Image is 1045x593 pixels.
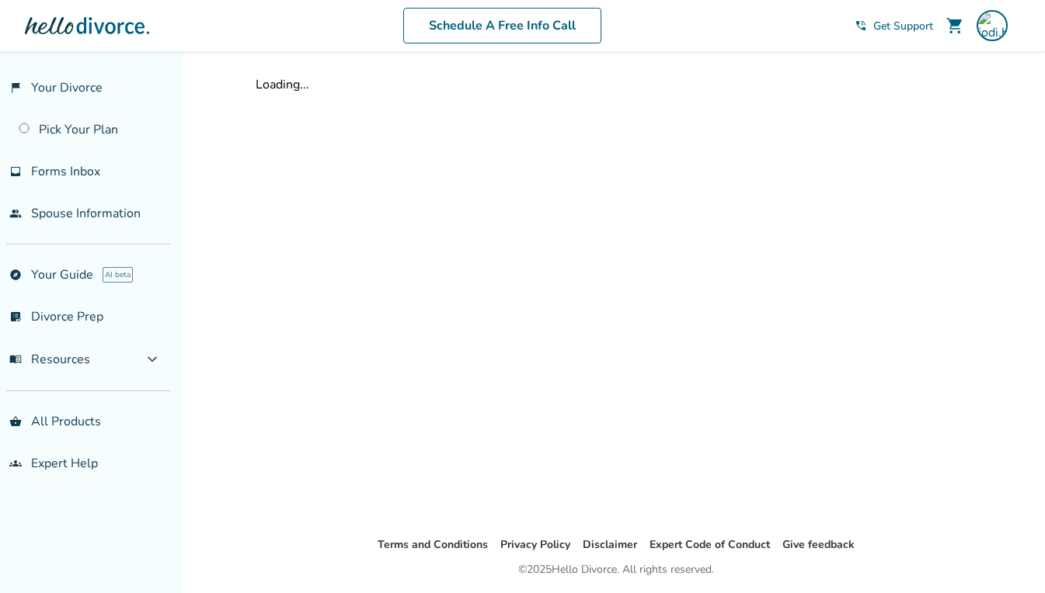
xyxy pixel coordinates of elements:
[9,351,90,368] span: Resources
[855,19,933,33] a: phone_in_talkGet Support
[9,415,22,428] span: shopping_basket
[31,163,100,180] span: Forms Inbox
[9,457,22,470] span: groups
[873,19,933,33] span: Get Support
[9,269,22,281] span: explore
[9,310,22,323] span: list_alt_check
[782,536,855,554] li: Give feedback
[518,560,714,579] div: © 2025 Hello Divorce. All rights reserved.
[256,76,977,93] div: Loading...
[977,10,1008,41] img: jodi.hooper@cvshealth.com
[9,353,22,366] span: menu_book
[378,537,488,552] a: Terms and Conditions
[855,19,867,32] span: phone_in_talk
[103,267,133,283] span: AI beta
[946,16,964,35] span: shopping_cart
[650,537,770,552] a: Expert Code of Conduct
[500,537,570,552] a: Privacy Policy
[583,536,637,554] li: Disclaimer
[9,207,22,220] span: people
[9,165,22,178] span: inbox
[403,8,601,43] a: Schedule A Free Info Call
[143,350,162,369] span: expand_more
[9,81,22,94] span: flag_2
